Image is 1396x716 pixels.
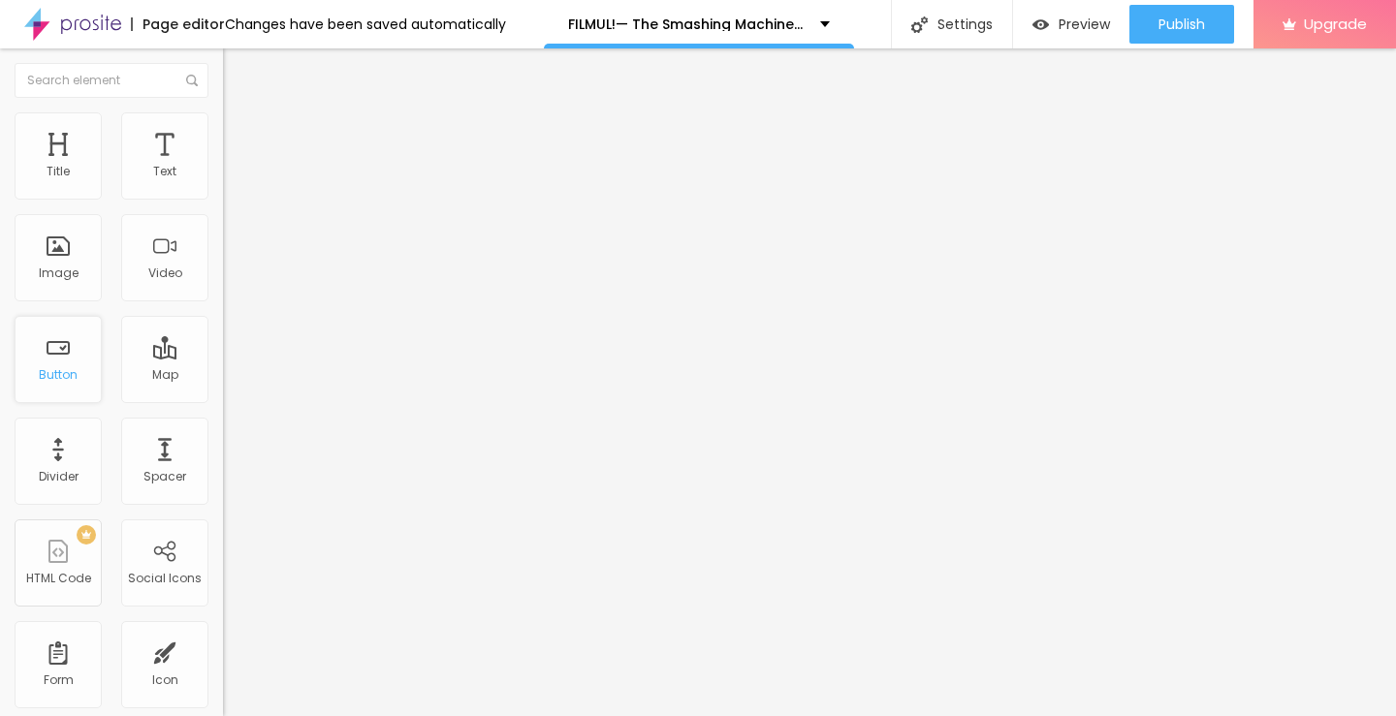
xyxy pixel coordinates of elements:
p: FILMUL!— The Smashing Machine [Online Subtitrat Română HD] [568,17,806,31]
img: view-1.svg [1032,16,1049,33]
div: Form [44,673,74,687]
div: Button [39,368,78,382]
div: Text [153,165,176,178]
div: Map [152,368,178,382]
button: Preview [1013,5,1129,44]
span: Publish [1158,16,1205,32]
div: Spacer [143,470,186,483]
input: Search element [15,63,208,98]
div: Video [148,266,182,280]
div: Icon [152,673,178,687]
span: Upgrade [1304,16,1367,32]
button: Publish [1129,5,1234,44]
div: Title [47,165,70,178]
div: Page editor [131,17,225,31]
img: Icone [186,75,198,86]
div: Divider [39,470,79,483]
div: Changes have been saved automatically [225,17,506,31]
div: HTML Code [26,572,91,585]
div: Social Icons [128,572,202,585]
span: Preview [1059,16,1110,32]
iframe: Editor [223,48,1396,716]
img: Icone [911,16,928,33]
div: Image [39,266,79,280]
